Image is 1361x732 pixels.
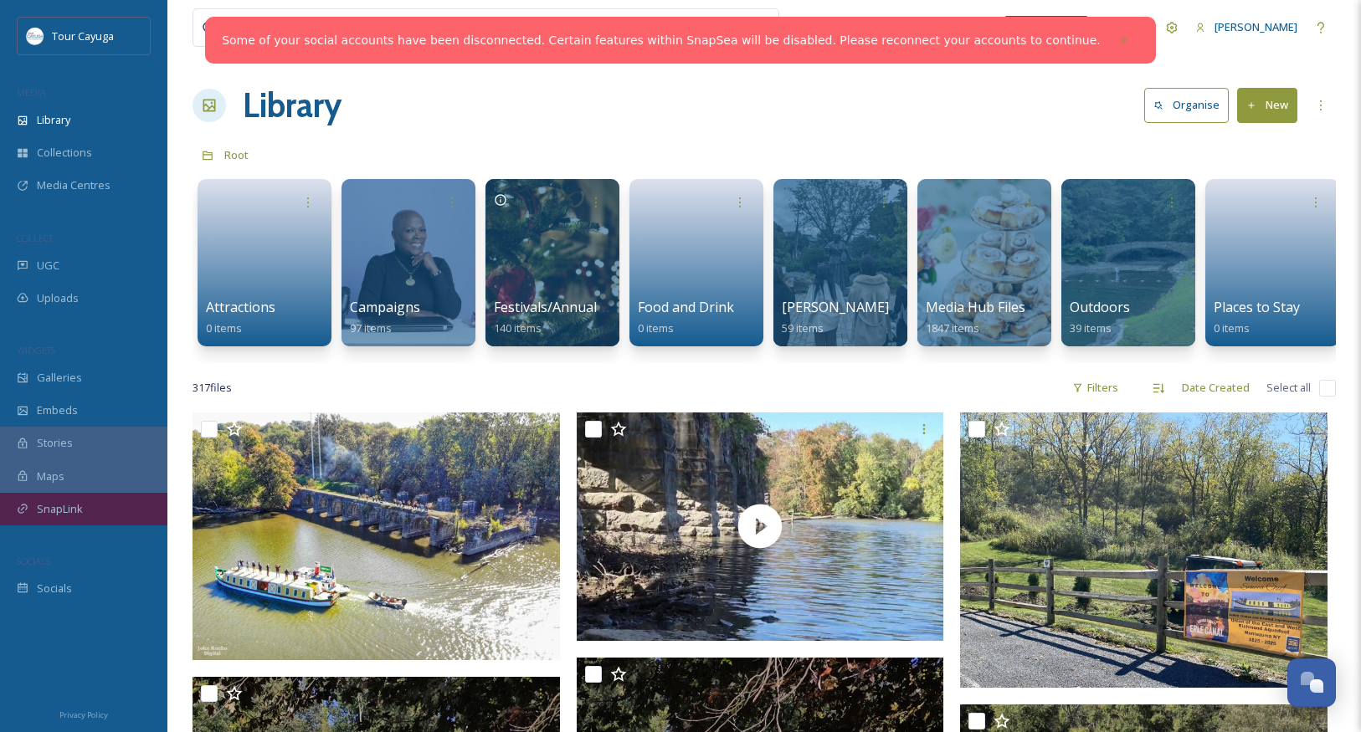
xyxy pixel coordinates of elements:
span: Root [224,147,249,162]
a: What's New [1004,16,1088,39]
a: Root [224,145,249,165]
span: 39 items [1070,320,1112,335]
span: COLLECT [17,232,53,244]
input: Search your library [232,9,642,46]
span: [PERSON_NAME] [782,298,889,316]
span: Privacy Policy [59,709,108,720]
span: SOCIALS [17,555,50,567]
span: SnapLink [37,501,83,517]
div: Date Created [1174,371,1258,404]
span: Select all [1266,380,1311,396]
img: download.jpeg [27,28,44,44]
span: 140 items [494,320,542,335]
button: Organise [1144,88,1229,122]
span: UGC [37,258,59,274]
a: Attractions0 items [206,299,275,335]
span: 59 items [782,320,824,335]
a: Privacy Policy [59,704,108,724]
a: View all files [672,11,770,44]
div: Filters [1064,371,1127,404]
span: Media Centres [37,177,110,193]
span: Maps [37,468,64,484]
span: Collections [37,145,92,161]
span: 0 items [1214,320,1250,335]
span: [PERSON_NAME] [1215,19,1297,34]
span: 1847 items [926,320,979,335]
span: MEDIA [17,86,46,99]
span: 0 items [638,320,674,335]
span: Library [37,112,70,128]
span: Festivals/Annual Events [494,298,642,316]
span: Outdoors [1070,298,1130,316]
button: Open Chat [1287,658,1336,707]
span: Places to Stay [1214,298,1300,316]
span: Uploads [37,290,79,306]
a: Some of your social accounts have been disconnected. Certain features within SnapSea will be disa... [222,32,1101,49]
span: Media Hub Files [926,298,1025,316]
span: Embeds [37,402,78,418]
a: Festivals/Annual Events140 items [494,299,642,335]
span: Stories [37,435,73,451]
span: 0 items [206,320,242,335]
a: Campaigns97 items [350,299,420,335]
a: Food and Drink0 items [638,299,734,335]
a: Places to Stay0 items [1214,299,1300,335]
img: Seneca Chief (6).jpg [960,412,1328,688]
span: WIDGETS [17,344,55,356]
img: thumbnail [577,412,944,640]
span: Galleries [37,370,82,386]
a: [PERSON_NAME]59 items [782,299,889,335]
a: [PERSON_NAME] [1187,11,1306,44]
span: 97 items [350,320,392,335]
a: Library [243,80,342,131]
span: 317 file s [193,380,232,396]
span: Attractions [206,298,275,316]
span: Food and Drink [638,298,734,316]
span: Campaigns [350,298,420,316]
a: Media Hub Files1847 items [926,299,1025,335]
a: Outdoors39 items [1070,299,1130,335]
span: Socials [37,581,72,596]
img: Seneca Chief (15).jpg [193,412,560,660]
button: New [1237,88,1297,122]
span: Tour Cayuga [52,28,114,44]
